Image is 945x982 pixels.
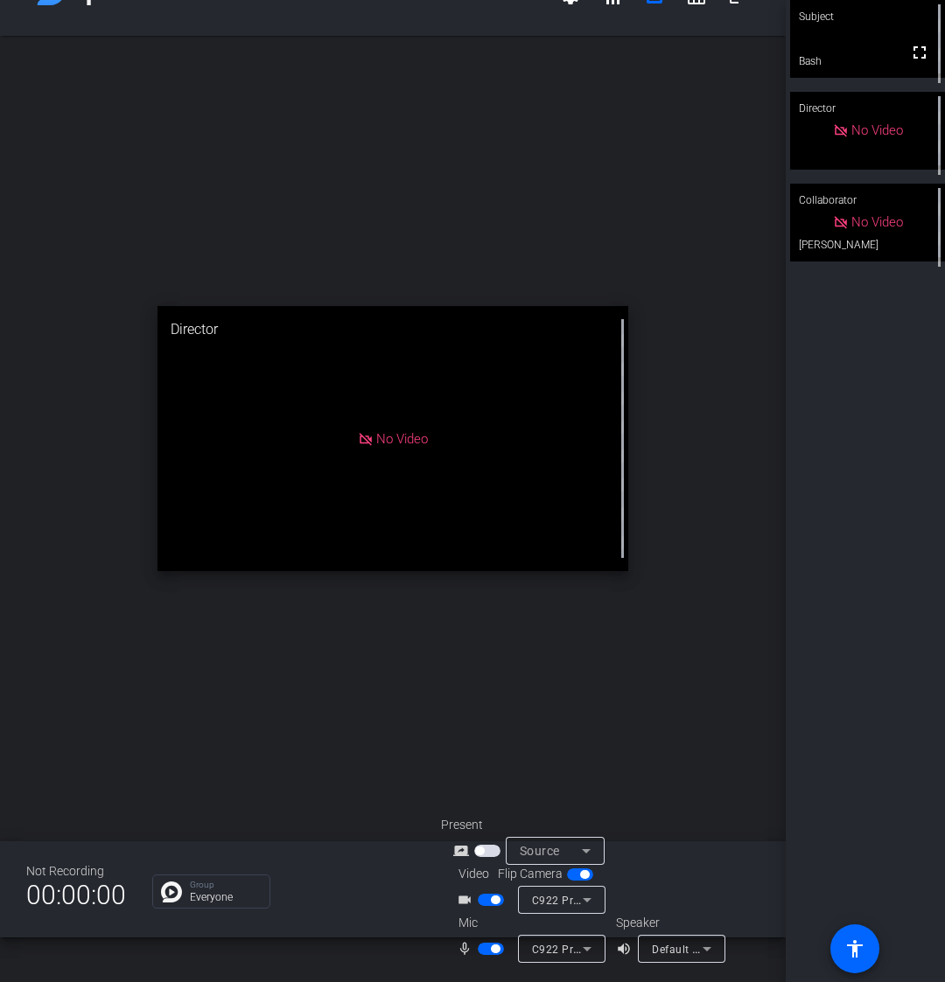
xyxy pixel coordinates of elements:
[844,938,865,959] mat-icon: accessibility
[532,893,733,907] span: C922 Pro Stream Webcam (046d:085c)
[190,892,261,902] p: Everyone
[520,844,560,858] span: Source
[616,914,721,932] div: Speaker
[851,214,903,230] span: No Video
[851,122,903,138] span: No Video
[157,306,629,353] div: Director
[441,816,616,834] div: Present
[616,938,637,959] mat-icon: volume_up
[532,942,733,956] span: C922 Pro Stream Webcam (046d:085c)
[376,430,428,446] span: No Video
[458,865,489,883] span: Video
[161,881,182,902] img: Chat Icon
[790,184,945,217] div: Collaborator
[457,889,478,910] mat-icon: videocam_outline
[190,881,261,889] p: Group
[457,938,478,959] mat-icon: mic_none
[498,865,563,883] span: Flip Camera
[441,914,616,932] div: Mic
[26,874,126,916] span: 00:00:00
[26,862,126,881] div: Not Recording
[909,42,930,63] mat-icon: fullscreen
[652,942,859,956] span: Default - MacBook Air Speakers (Built-in)
[453,840,474,861] mat-icon: screen_share_outline
[790,92,945,125] div: Director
